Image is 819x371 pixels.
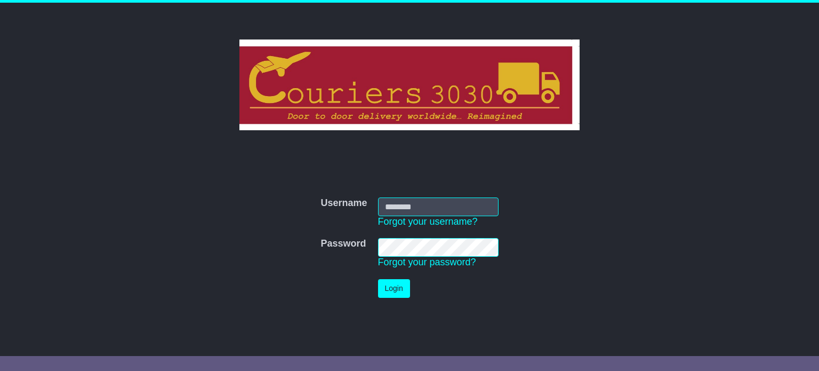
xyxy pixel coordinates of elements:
[378,216,478,227] a: Forgot your username?
[320,238,366,250] label: Password
[378,257,476,267] a: Forgot your password?
[239,40,580,130] img: Couriers 3030
[320,198,367,209] label: Username
[378,279,410,298] button: Login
